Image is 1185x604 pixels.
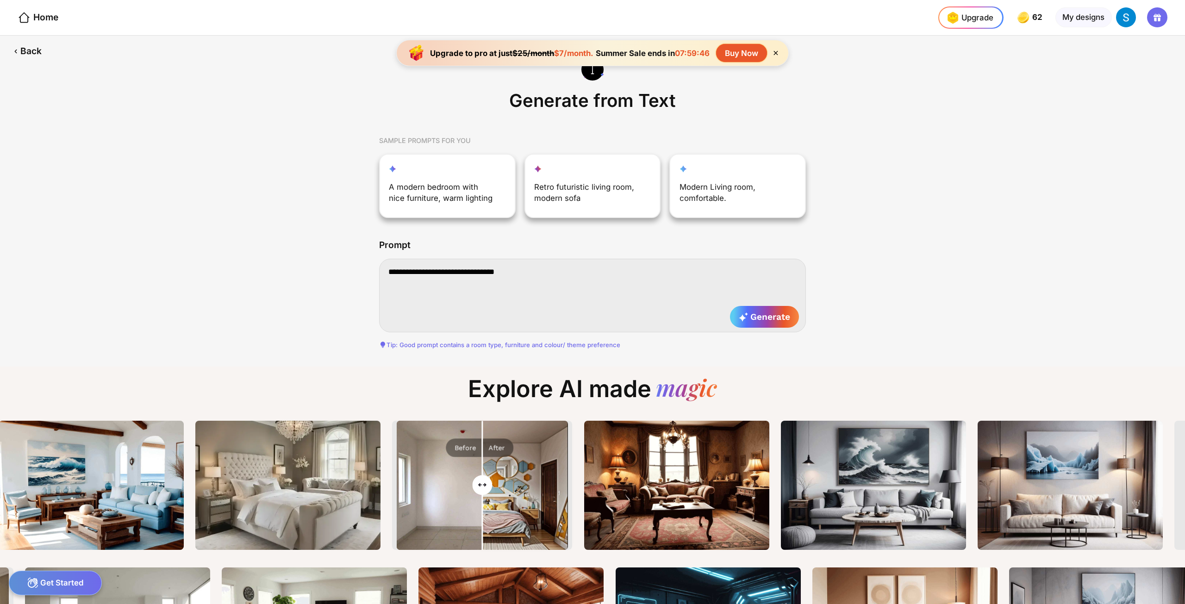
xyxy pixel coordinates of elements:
[18,11,58,25] div: Home
[195,421,380,550] img: Thumbnailexplore-image9.png
[581,58,604,81] img: generate-from-text-icon.svg
[389,165,396,173] img: reimagine-star-icon.svg
[459,375,726,412] div: Explore AI made
[739,311,790,322] span: Generate
[1032,13,1044,22] span: 62
[944,9,993,26] div: Upgrade
[379,341,806,349] div: Tip: Good prompt contains a room type, furniture and colour/ theme preference
[505,87,680,118] div: Generate from Text
[397,421,570,550] img: After image
[584,421,769,550] img: Thumbnailtext2image_00673_.png
[9,571,102,595] div: Get Started
[379,240,411,250] div: Prompt
[978,421,1163,550] img: Thumbnailtext2image_00678_.png
[389,181,494,208] div: A modern bedroom with nice furniture, warm lighting
[379,127,806,154] div: SAMPLE PROMPTS FOR YOU
[781,421,966,550] img: Thumbnailtext2image_00675_.png
[512,49,554,58] span: $25/month
[405,42,428,64] img: upgrade-banner-new-year-icon.gif
[944,9,961,26] img: upgrade-nav-btn-icon.gif
[1116,7,1136,27] img: AGNmyxYihm8l598JkQ6AFcG4kEmHdCaW9cSkmZaIlas=s96-c
[680,181,785,208] div: Modern Living room, comfortable.
[534,165,542,173] img: fill-up-your-space-star-icon.svg
[534,181,639,208] div: Retro futuristic living room, modern sofa
[430,49,593,58] div: Upgrade to pro at just
[675,49,710,58] span: 07:59:46
[554,49,593,58] span: $7/month.
[593,49,712,58] div: Summer Sale ends in
[656,375,717,403] div: magic
[716,44,767,62] div: Buy Now
[1055,7,1112,27] div: My designs
[680,165,687,173] img: customization-star-icon.svg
